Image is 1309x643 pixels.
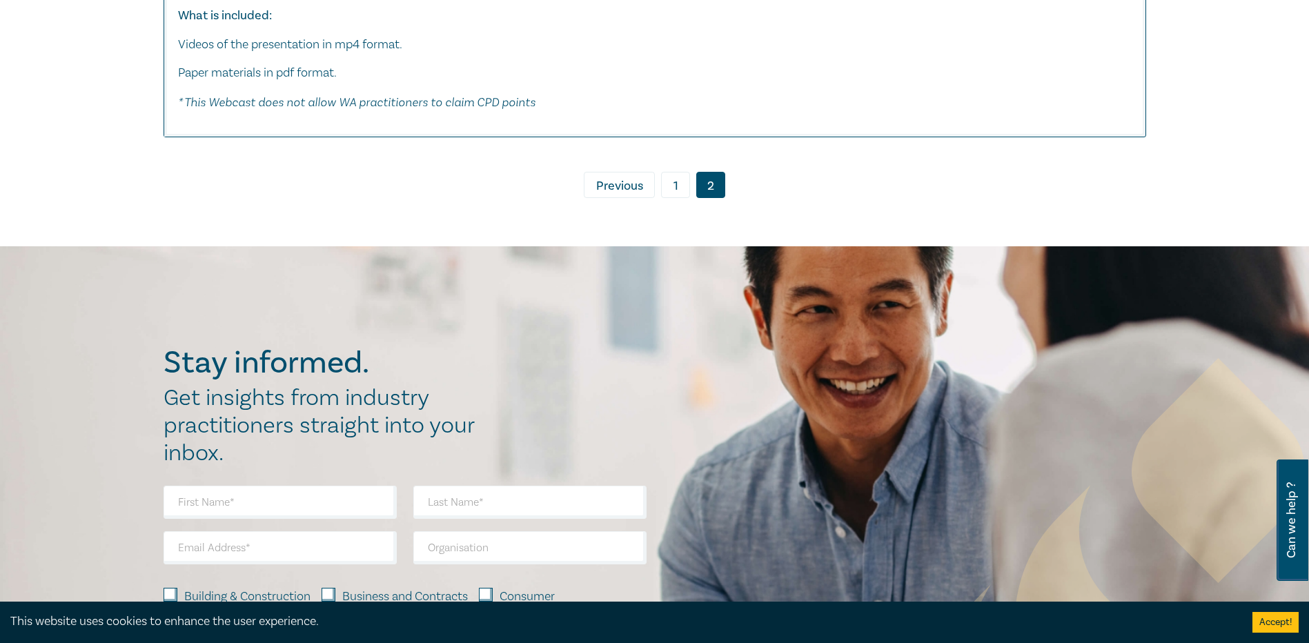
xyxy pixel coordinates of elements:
a: Previous [584,172,655,198]
input: Last Name* [413,486,647,519]
p: Videos of the presentation in mp4 format. [178,36,1132,54]
button: Accept cookies [1252,612,1299,633]
input: Email Address* [164,531,397,564]
h2: Get insights from industry practitioners straight into your inbox. [164,384,489,467]
input: Organisation [413,531,647,564]
label: Consumer [500,588,555,606]
h2: Stay informed. [164,345,489,381]
span: Previous [596,177,643,195]
label: Business and Contracts [342,588,468,606]
div: This website uses cookies to enhance the user experience. [10,613,1232,631]
a: 2 [696,172,725,198]
strong: What is included: [178,8,272,23]
em: * This Webcast does not allow WA practitioners to claim CPD points [178,95,535,109]
p: Paper materials in pdf format. [178,64,1132,82]
span: Can we help ? [1285,468,1298,573]
input: First Name* [164,486,397,519]
a: 1 [661,172,690,198]
label: Building & Construction [184,588,311,606]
